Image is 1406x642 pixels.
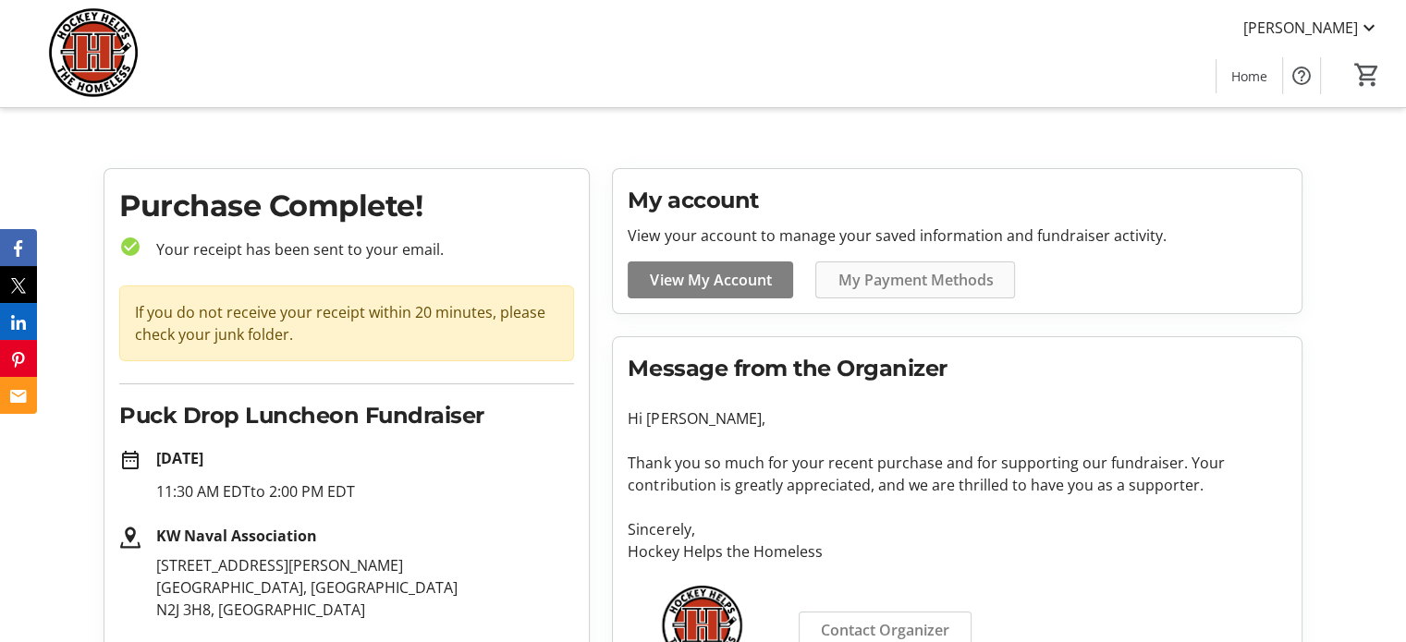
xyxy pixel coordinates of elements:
button: Cart [1351,58,1384,91]
span: My Payment Methods [837,269,993,291]
p: [STREET_ADDRESS][PERSON_NAME] [GEOGRAPHIC_DATA], [GEOGRAPHIC_DATA] N2J 3H8, [GEOGRAPHIC_DATA] [156,554,574,621]
h1: Purchase Complete! [119,184,574,228]
p: Hockey Helps the Homeless [628,540,1287,563]
a: Home [1216,59,1282,93]
span: [PERSON_NAME] [1243,17,1358,39]
strong: [DATE] [156,448,203,468]
p: 11:30 AM EDT to 2:00 PM EDT [156,480,574,503]
button: Help [1283,57,1320,94]
p: Hi [PERSON_NAME], [628,407,1287,430]
p: Your receipt has been sent to your email. [141,238,574,260]
mat-icon: check_circle [119,236,141,258]
p: Sincerely, [628,518,1287,540]
a: View My Account [628,261,793,298]
button: [PERSON_NAME] [1229,13,1395,42]
p: View your account to manage your saved information and fundraiser activity. [628,224,1287,247]
p: Thank you so much for your recent purchase and for supporting our fundraiser. Your contribution i... [628,452,1287,496]
strong: KW Naval Association [156,526,317,546]
h2: My account [628,184,1287,217]
span: Home [1231,67,1267,86]
span: Contact Organizer [821,619,949,641]
mat-icon: date_range [119,449,141,471]
h2: Message from the Organizer [628,352,1287,385]
img: Hockey Helps the Homeless's Logo [11,7,176,100]
a: My Payment Methods [815,261,1015,298]
h2: Puck Drop Luncheon Fundraiser [119,399,574,432]
span: View My Account [650,269,771,291]
div: If you do not receive your receipt within 20 minutes, please check your junk folder. [119,285,574,361]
